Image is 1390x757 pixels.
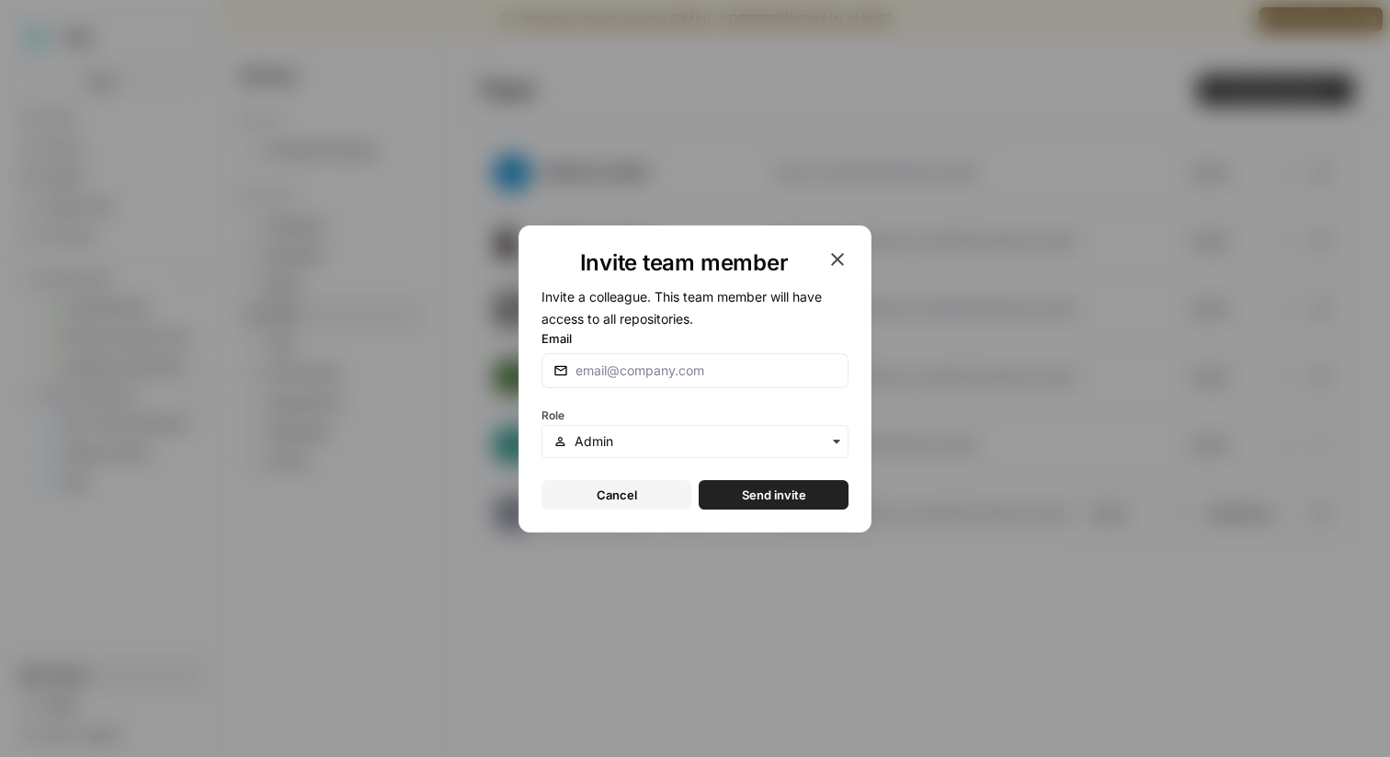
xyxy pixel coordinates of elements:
h1: Invite team member [541,248,826,278]
span: Cancel [597,486,637,504]
input: Admin [575,432,837,451]
span: Send invite [742,486,806,504]
span: Invite a colleague. This team member will have access to all repositories. [541,289,822,327]
button: Send invite [699,480,849,510]
label: Email [541,329,849,348]
input: email@company.com [575,361,837,380]
button: Cancel [541,480,691,510]
span: Role [541,408,564,422]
